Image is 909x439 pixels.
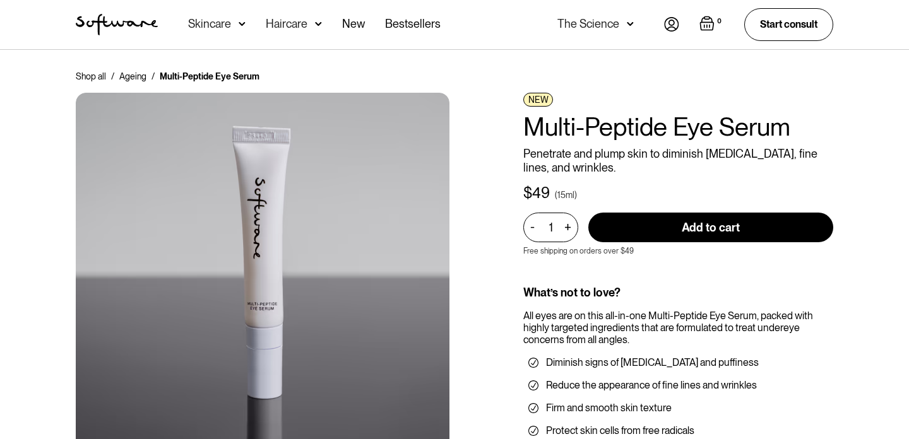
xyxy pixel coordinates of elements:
[530,220,538,234] div: -
[528,402,828,414] li: Firm and smooth skin texture
[119,70,146,83] a: Ageing
[523,112,833,142] h1: Multi-Peptide Eye Serum
[523,247,634,255] p: Free shipping on orders over $49
[523,93,553,107] div: NEW
[528,356,828,369] li: Diminish signs of [MEDICAL_DATA] and puffiness
[188,18,231,30] div: Skincare
[532,184,550,202] div: 49
[588,213,833,242] input: Add to cart
[715,16,724,27] div: 0
[699,16,724,33] a: Open empty cart
[523,310,833,346] div: All eyes are on this all-in-one Multi-Peptide Eye Serum, packed with highly targeted ingredients ...
[528,379,828,392] li: Reduce the appearance of fine lines and wrinkles
[528,424,828,437] li: Protect skin cells from free radicals
[76,14,158,35] a: home
[523,286,833,300] div: What’s not to love?
[555,189,577,201] div: (15ml)
[76,14,158,35] img: Software Logo
[111,70,114,83] div: /
[557,18,619,30] div: The Science
[160,70,259,83] div: Multi-Peptide Eye Serum
[315,18,322,30] img: arrow down
[76,70,106,83] a: Shop all
[523,147,833,174] p: Penetrate and plump skin to diminish [MEDICAL_DATA], fine lines, and wrinkles.
[627,18,634,30] img: arrow down
[239,18,246,30] img: arrow down
[523,184,532,202] div: $
[744,8,833,40] a: Start consult
[561,220,574,235] div: +
[266,18,307,30] div: Haircare
[151,70,155,83] div: /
